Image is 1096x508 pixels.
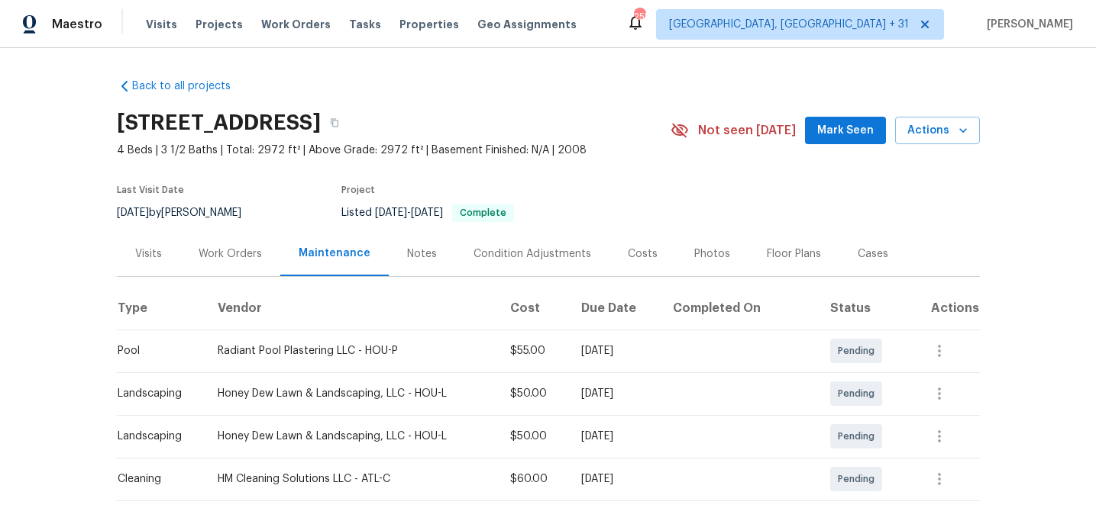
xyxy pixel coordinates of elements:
div: Costs [628,246,658,262]
span: Complete [454,208,512,217]
div: $50.00 [510,429,557,444]
div: Maintenance [299,246,370,261]
span: [GEOGRAPHIC_DATA], [GEOGRAPHIC_DATA] + 31 [669,17,909,32]
span: Pending [838,429,881,444]
div: Landscaping [118,386,193,401]
div: [DATE] [581,343,648,358]
span: Last Visit Date [117,185,184,195]
span: Work Orders [261,17,331,32]
span: Visits [146,17,177,32]
div: Notes [407,246,437,262]
span: Mark Seen [817,121,874,140]
th: Due Date [569,287,661,330]
span: Project [341,185,375,195]
button: Actions [895,117,980,145]
div: $60.00 [510,471,557,487]
div: HM Cleaning Solutions LLC - ATL-C [218,471,486,487]
div: $55.00 [510,343,557,358]
span: [DATE] [117,207,149,218]
th: Vendor [205,287,498,330]
span: Maestro [52,17,102,32]
span: Listed [341,207,514,218]
h2: [STREET_ADDRESS] [117,115,321,130]
span: 4 Beds | 3 1/2 Baths | Total: 2972 ft² | Above Grade: 2972 ft² | Basement Finished: N/A | 2008 [117,143,671,158]
div: Work Orders [199,246,262,262]
span: Pending [838,471,881,487]
th: Completed On [661,287,818,330]
div: Cleaning [118,471,193,487]
div: Landscaping [118,429,193,444]
div: Condition Adjustments [474,246,591,262]
button: Copy Address [321,109,348,137]
span: [DATE] [411,207,443,218]
button: Mark Seen [805,117,886,145]
a: Back to all projects [117,79,263,94]
div: Visits [135,246,162,262]
div: Honey Dew Lawn & Landscaping, LLC - HOU-L [218,429,486,444]
div: by [PERSON_NAME] [117,204,260,222]
span: Not seen [DATE] [698,123,796,138]
div: [DATE] [581,429,648,444]
th: Type [117,287,205,330]
div: Photos [694,246,730,262]
span: Properties [399,17,459,32]
span: Pending [838,386,881,401]
span: Actions [907,121,968,140]
span: [PERSON_NAME] [981,17,1073,32]
span: - [375,207,443,218]
span: Tasks [349,19,381,30]
div: [DATE] [581,386,648,401]
div: Radiant Pool Plastering LLC - HOU-P [218,343,486,358]
div: Floor Plans [767,246,821,262]
div: 255 [634,9,645,24]
span: Geo Assignments [477,17,577,32]
th: Status [818,287,909,330]
div: Honey Dew Lawn & Landscaping, LLC - HOU-L [218,386,486,401]
div: Cases [858,246,888,262]
div: $50.00 [510,386,557,401]
span: [DATE] [375,207,407,218]
span: Pending [838,343,881,358]
div: Pool [118,343,193,358]
th: Actions [909,287,979,330]
span: Projects [196,17,243,32]
th: Cost [498,287,569,330]
div: [DATE] [581,471,648,487]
